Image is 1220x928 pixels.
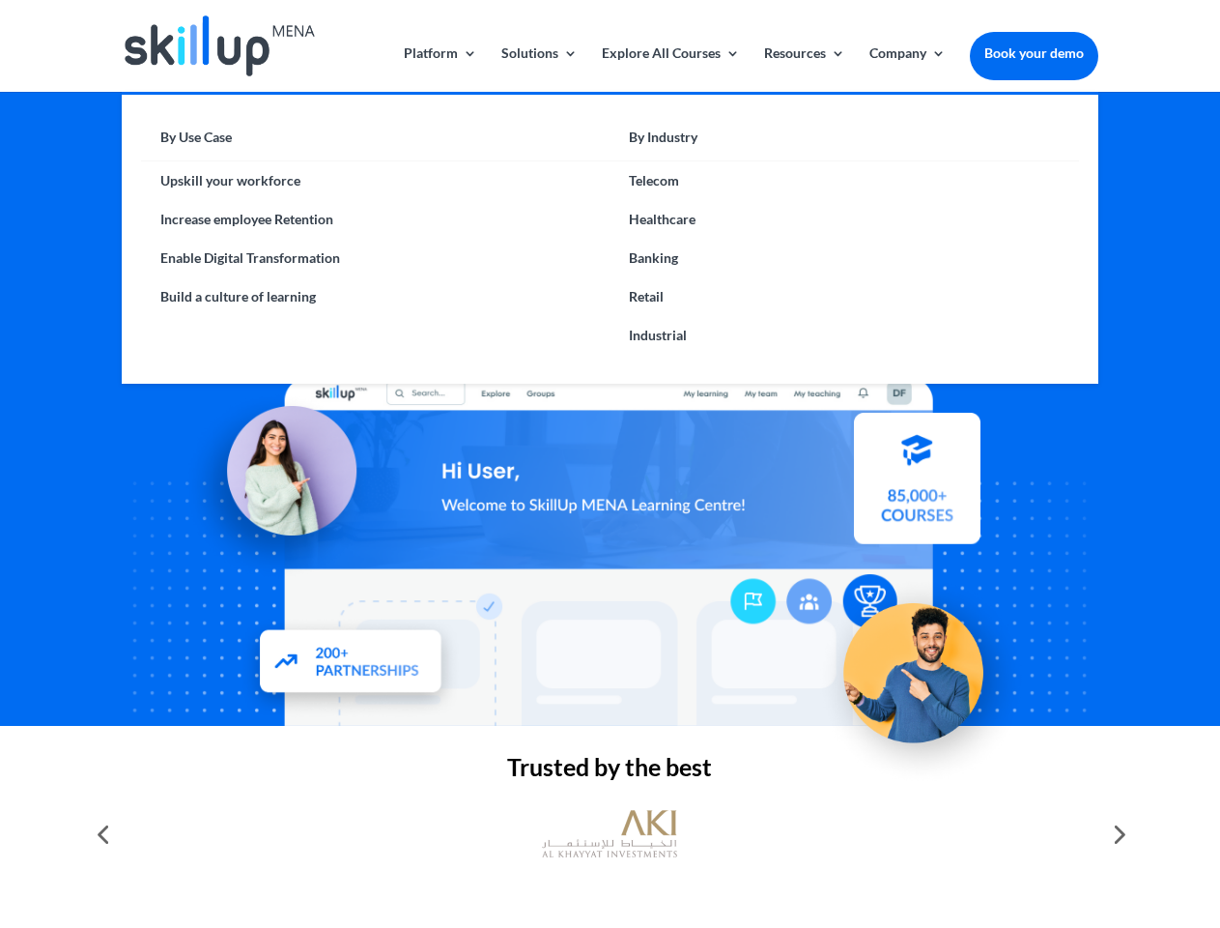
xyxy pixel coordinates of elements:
[815,563,1030,777] img: Upskill your workforce - SkillUp
[610,161,1078,200] a: Telecom
[898,719,1220,928] iframe: Chat Widget
[542,800,677,868] img: al khayyat investments logo
[141,124,610,161] a: By Use Case
[501,46,578,92] a: Solutions
[125,15,314,76] img: Skillup Mena
[869,46,946,92] a: Company
[610,277,1078,316] a: Retail
[181,385,376,580] img: Learning Management Solution - SkillUp
[404,46,477,92] a: Platform
[602,46,740,92] a: Explore All Courses
[141,161,610,200] a: Upskill your workforce
[970,32,1098,74] a: Book your demo
[610,239,1078,277] a: Banking
[610,200,1078,239] a: Healthcare
[141,239,610,277] a: Enable Digital Transformation
[141,200,610,239] a: Increase employee Retention
[122,755,1097,789] h2: Trusted by the best
[764,46,845,92] a: Resources
[854,420,980,552] img: Courses library - SkillUp MENA
[610,124,1078,161] a: By Industry
[610,316,1078,355] a: Industrial
[240,611,464,716] img: Partners - SkillUp Mena
[141,277,610,316] a: Build a culture of learning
